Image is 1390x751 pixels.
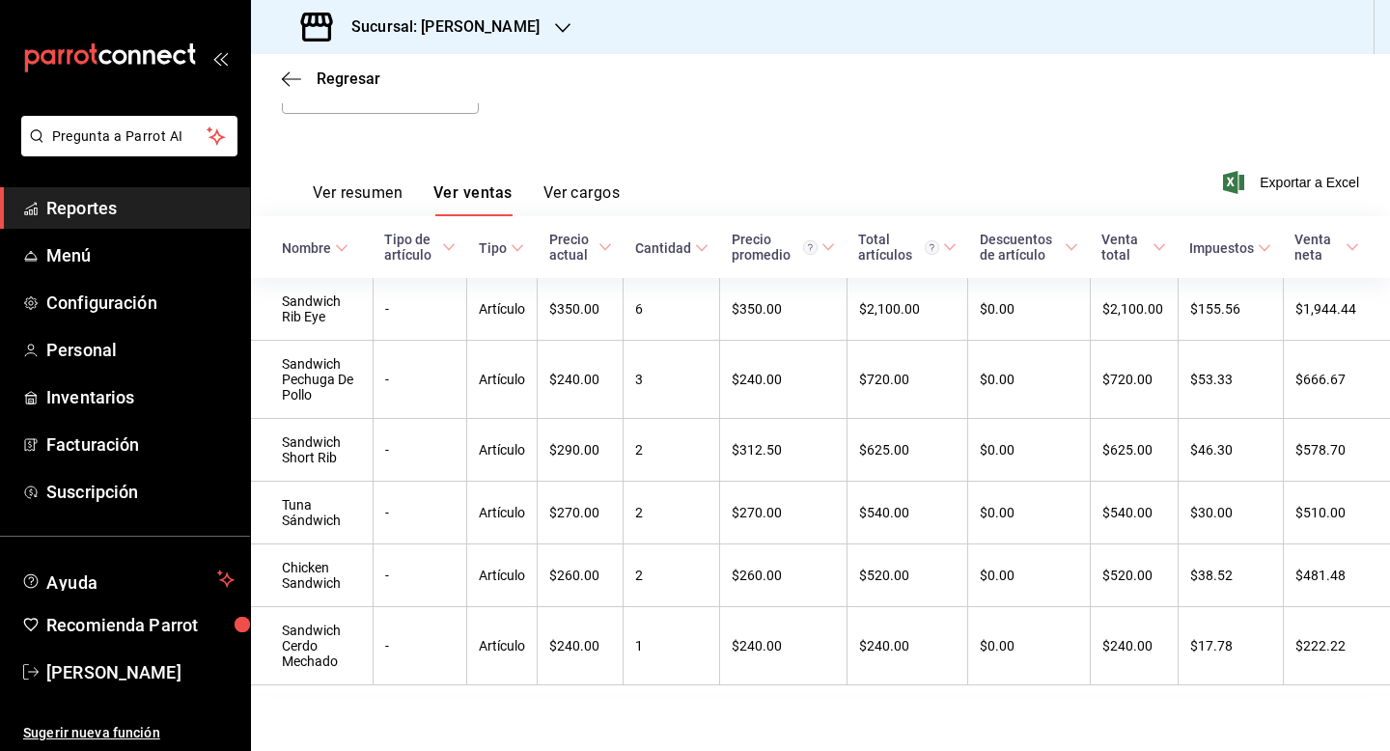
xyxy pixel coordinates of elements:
td: Sandwich Cerdo Mechado [251,607,373,685]
span: Tipo [479,240,524,256]
td: 2 [624,544,720,607]
button: Ver ventas [433,183,513,216]
button: Pregunta a Parrot AI [21,116,237,156]
td: $0.00 [968,482,1090,544]
td: $0.00 [968,278,1090,341]
span: Sugerir nueva función [23,723,235,743]
button: Ver resumen [313,183,403,216]
td: 2 [624,419,720,482]
span: Nombre [282,240,348,256]
span: Personal [46,337,235,363]
td: Artículo [467,544,538,607]
td: $53.33 [1178,341,1283,419]
td: $720.00 [847,341,968,419]
td: $625.00 [1090,419,1178,482]
td: Artículo [467,607,538,685]
span: Configuración [46,290,235,316]
span: Menú [46,242,235,268]
td: $240.00 [720,607,848,685]
td: $240.00 [720,341,848,419]
svg: El total artículos considera cambios de precios en los artículos así como costos adicionales por ... [925,240,939,255]
td: $312.50 [720,419,848,482]
td: $38.52 [1178,544,1283,607]
div: Precio promedio [732,232,819,263]
td: Artículo [467,482,538,544]
td: $540.00 [1090,482,1178,544]
span: Recomienda Parrot [46,612,235,638]
td: $46.30 [1178,419,1283,482]
h3: Sucursal: [PERSON_NAME] [336,15,540,39]
td: $240.00 [538,341,624,419]
td: 6 [624,278,720,341]
td: Sandwich Pechuga De Pollo [251,341,373,419]
div: Total artículos [858,232,939,263]
div: Tipo [479,240,507,256]
span: Precio actual [549,232,612,263]
span: Precio promedio [732,232,836,263]
td: $30.00 [1178,482,1283,544]
span: Inventarios [46,384,235,410]
span: Total artículos [858,232,957,263]
div: Venta total [1101,232,1149,263]
td: $270.00 [720,482,848,544]
span: Tipo de artículo [384,232,456,263]
td: - [373,341,467,419]
td: $260.00 [720,544,848,607]
td: Artículo [467,341,538,419]
td: $666.67 [1283,341,1390,419]
span: Venta total [1101,232,1166,263]
span: Ayuda [46,568,209,591]
div: Descuentos de artículo [980,232,1061,263]
button: Ver cargos [543,183,621,216]
td: - [373,419,467,482]
td: - [373,607,467,685]
td: $625.00 [847,419,968,482]
td: - [373,278,467,341]
td: 1 [624,607,720,685]
td: $270.00 [538,482,624,544]
div: Cantidad [635,240,691,256]
span: Facturación [46,431,235,458]
td: $350.00 [538,278,624,341]
td: $155.56 [1178,278,1283,341]
div: navigation tabs [313,183,620,216]
td: $350.00 [720,278,848,341]
td: $240.00 [538,607,624,685]
button: open_drawer_menu [212,50,228,66]
td: $222.22 [1283,607,1390,685]
span: Regresar [317,70,380,88]
span: Venta neta [1294,232,1359,263]
div: Precio actual [549,232,595,263]
td: $520.00 [1090,544,1178,607]
span: Suscripción [46,479,235,505]
button: Regresar [282,70,380,88]
td: 2 [624,482,720,544]
td: Chicken Sandwich [251,544,373,607]
td: $17.78 [1178,607,1283,685]
td: 3 [624,341,720,419]
span: [PERSON_NAME] [46,659,235,685]
td: $0.00 [968,419,1090,482]
td: $510.00 [1283,482,1390,544]
td: $0.00 [968,607,1090,685]
td: $720.00 [1090,341,1178,419]
td: - [373,544,467,607]
span: Pregunta a Parrot AI [52,126,208,147]
div: Impuestos [1189,240,1254,256]
td: $481.48 [1283,544,1390,607]
span: Impuestos [1189,240,1271,256]
td: $1,944.44 [1283,278,1390,341]
a: Pregunta a Parrot AI [14,140,237,160]
span: Descuentos de artículo [980,232,1078,263]
td: $290.00 [538,419,624,482]
td: $520.00 [847,544,968,607]
td: Artículo [467,278,538,341]
td: Tuna Sándwich [251,482,373,544]
td: $2,100.00 [1090,278,1178,341]
td: $540.00 [847,482,968,544]
div: Tipo de artículo [384,232,438,263]
span: Reportes [46,195,235,221]
div: Nombre [282,240,331,256]
button: Exportar a Excel [1227,171,1359,194]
